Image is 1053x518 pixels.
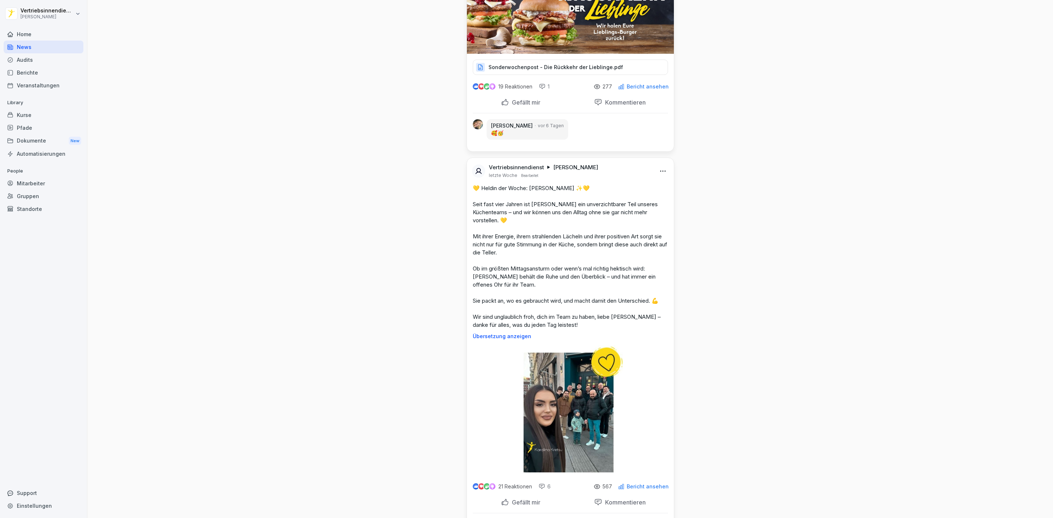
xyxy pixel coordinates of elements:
[473,84,479,90] img: like
[491,122,533,129] p: [PERSON_NAME]
[473,119,483,129] img: btczj08uchphfft00l736ods.png
[553,164,598,171] p: [PERSON_NAME]
[4,53,83,66] a: Audits
[4,28,83,41] a: Home
[479,484,484,489] img: love
[20,14,74,19] p: [PERSON_NAME]
[4,203,83,215] a: Standorte
[489,173,517,178] p: letzte Woche
[479,84,484,89] img: love
[498,84,532,90] p: 19 Reaktionen
[4,177,83,190] a: Mitarbeiter
[473,66,668,73] a: Sonderwochenpost - Die Rückkehr der Lieblinge.pdf
[4,66,83,79] a: Berichte
[489,164,544,171] p: Vertriebsinnendienst
[521,173,538,178] p: Bearbeitet
[4,134,83,148] div: Dokumente
[491,129,564,137] p: 🥰🥳
[603,484,612,489] p: 567
[473,484,479,489] img: like
[484,483,490,489] img: celebrate
[539,83,550,90] div: 1
[509,499,540,506] p: Gefällt mir
[484,83,490,90] img: celebrate
[473,333,668,339] p: Übersetzung anzeigen
[4,79,83,92] a: Veranstaltungen
[517,345,623,475] img: w8htkqkt539rh53qroc0htm9.png
[4,134,83,148] a: DokumenteNew
[4,147,83,160] a: Automatisierungen
[4,109,83,121] a: Kurse
[603,84,612,90] p: 277
[4,499,83,512] a: Einstellungen
[4,97,83,109] p: Library
[627,484,669,489] p: Bericht ansehen
[602,99,646,106] p: Kommentieren
[4,190,83,203] a: Gruppen
[509,99,540,106] p: Gefällt mir
[489,83,495,90] img: inspiring
[539,483,551,490] div: 6
[473,184,668,329] p: 💛 Heldin der Woche: [PERSON_NAME] ✨💛 Seit fast vier Jahren ist [PERSON_NAME] ein unverzichtbarer ...
[602,499,646,506] p: Kommentieren
[489,483,495,490] img: inspiring
[488,64,623,71] p: Sonderwochenpost - Die Rückkehr der Lieblinge.pdf
[4,487,83,499] div: Support
[20,8,74,14] p: Vertriebsinnendienst
[4,121,83,134] a: Pfade
[4,165,83,177] p: People
[627,84,669,90] p: Bericht ansehen
[69,137,81,145] div: New
[4,41,83,53] a: News
[498,484,532,489] p: 21 Reaktionen
[538,122,564,129] p: vor 6 Tagen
